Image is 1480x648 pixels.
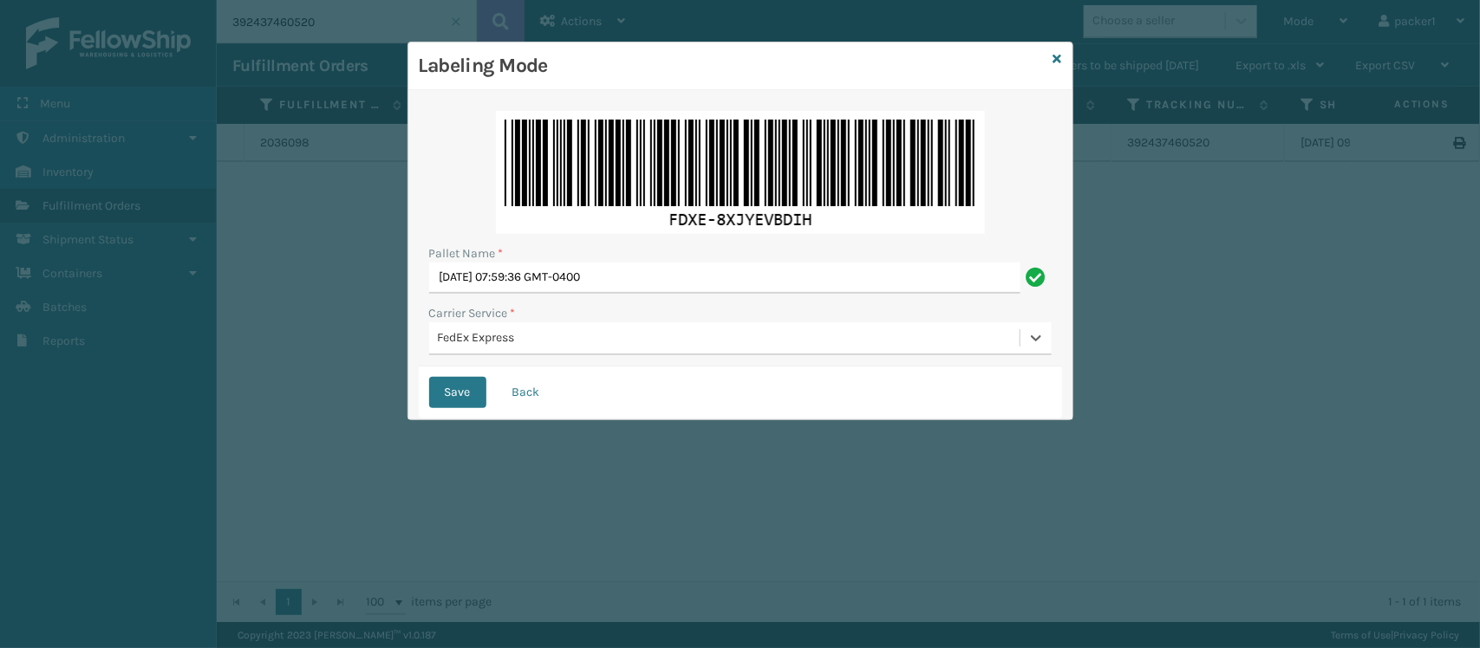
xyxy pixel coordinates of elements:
label: Pallet Name [429,244,504,262]
button: Save [429,377,486,408]
button: Back [497,377,556,408]
img: LYSO4QAAAAZJREFUAwDw9fxMRGhv+AAAAABJRU5ErkJggg== [496,111,985,234]
h3: Labeling Mode [419,53,1046,79]
label: Carrier Service [429,304,516,322]
div: FedEx Express [438,329,1021,347]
